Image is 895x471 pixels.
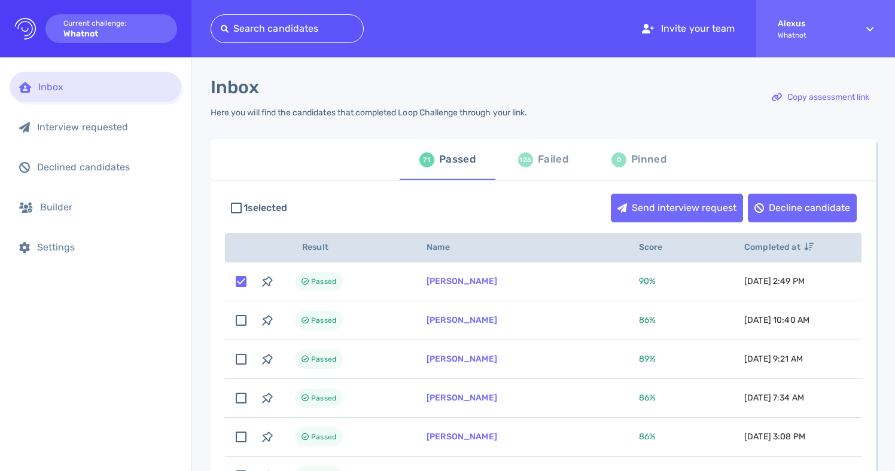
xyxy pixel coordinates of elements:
span: Name [427,242,464,252]
div: Builder [40,201,172,213]
span: [DATE] 3:08 PM [744,432,805,442]
a: [PERSON_NAME] [427,393,497,403]
div: Here you will find the candidates that completed Loop Challenge through your link. [211,108,527,118]
a: [PERSON_NAME] [427,315,497,325]
div: 71 [419,152,434,167]
a: [PERSON_NAME] [427,276,497,286]
div: Passed [439,151,476,169]
span: [DATE] 7:34 AM [744,393,804,403]
div: Send interview request [611,194,742,222]
span: 89 % [639,354,656,364]
span: 86 % [639,393,656,403]
div: Failed [538,151,568,169]
span: [DATE] 10:40 AM [744,315,809,325]
span: Passed [311,391,336,405]
button: Send interview request [611,194,743,222]
span: 90 % [639,276,656,286]
a: [PERSON_NAME] [427,432,497,442]
div: Copy assessment link [766,84,875,111]
th: Result [281,233,412,262]
span: 86 % [639,315,656,325]
span: Passed [311,352,336,366]
span: Passed [311,274,336,289]
div: Decline candidate [748,194,856,222]
span: 1 selected [243,201,287,215]
span: Score [639,242,676,252]
button: Decline candidate [748,194,857,222]
div: Declined candidates [37,161,172,173]
span: Passed [311,313,336,328]
span: [DATE] 2:49 PM [744,276,805,286]
span: [DATE] 9:21 AM [744,354,803,364]
span: Passed [311,430,336,444]
a: [PERSON_NAME] [427,354,497,364]
div: Inbox [38,81,172,93]
div: 126 [518,152,533,167]
h1: Inbox [211,77,259,98]
span: Whatnot [778,31,845,39]
span: Completed at [744,242,814,252]
div: 0 [611,152,626,167]
div: Pinned [631,151,666,169]
div: Settings [37,241,172,253]
div: Interview requested [37,121,172,133]
strong: Alexus [778,19,845,29]
button: Copy assessment link [765,83,876,112]
span: 86 % [639,432,656,442]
